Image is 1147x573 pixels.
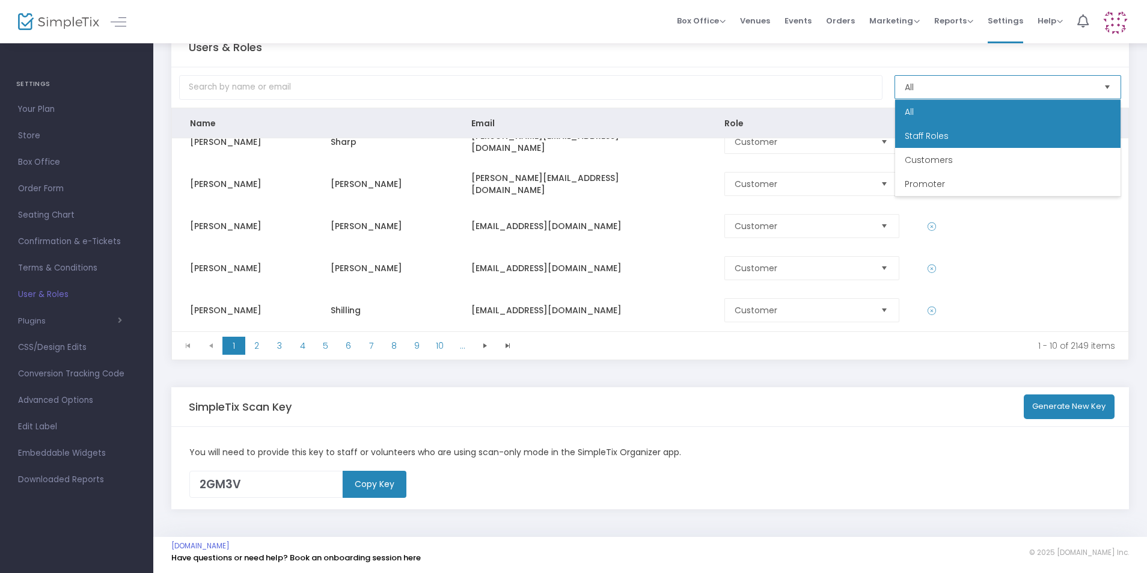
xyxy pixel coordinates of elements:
[785,5,812,36] span: Events
[905,154,953,166] span: Customers
[876,215,893,237] button: Select
[171,552,421,563] a: Have questions or need help? Book an onboarding session here
[18,419,135,435] span: Edit Label
[359,337,382,355] span: Page 7
[677,15,726,26] span: Box Office
[869,15,920,26] span: Marketing
[172,163,313,205] td: [PERSON_NAME]
[876,299,893,322] button: Select
[405,337,428,355] span: Page 9
[474,337,497,355] span: Go to the next page
[497,337,519,355] span: Go to the last page
[382,337,405,355] span: Page 8
[453,205,706,247] td: [EMAIL_ADDRESS][DOMAIN_NAME]
[313,121,453,163] td: Sharp
[428,337,451,355] span: Page 10
[453,289,706,331] td: [EMAIL_ADDRESS][DOMAIN_NAME]
[18,287,135,302] span: User & Roles
[18,260,135,276] span: Terms & Conditions
[245,337,268,355] span: Page 2
[453,121,706,163] td: [PERSON_NAME][EMAIL_ADDRESS][DOMAIN_NAME]
[18,393,135,408] span: Advanced Options
[172,247,313,289] td: [PERSON_NAME]
[1024,394,1115,419] button: Generate New Key
[826,5,855,36] span: Orders
[313,205,453,247] td: [PERSON_NAME]
[313,289,453,331] td: Shilling
[876,130,893,153] button: Select
[1029,548,1129,557] span: © 2025 [DOMAIN_NAME] Inc.
[18,128,135,144] span: Store
[314,337,337,355] span: Page 5
[453,163,706,205] td: [PERSON_NAME][EMAIL_ADDRESS][DOMAIN_NAME]
[18,102,135,117] span: Your Plan
[876,257,893,280] button: Select
[735,136,869,148] span: Customer
[189,41,262,54] h5: Users & Roles
[905,106,914,118] span: All
[313,247,453,289] td: [PERSON_NAME]
[876,173,893,195] button: Select
[1099,76,1116,99] button: Select
[706,108,917,138] th: Role
[172,289,313,331] td: [PERSON_NAME]
[222,337,245,355] span: Page 1
[735,304,869,316] span: Customer
[172,121,313,163] td: [PERSON_NAME]
[18,366,135,382] span: Conversion Tracking Code
[18,446,135,461] span: Embeddable Widgets
[291,337,314,355] span: Page 4
[1038,15,1063,26] span: Help
[480,341,490,351] span: Go to the next page
[18,181,135,197] span: Order Form
[453,108,706,138] th: Email
[18,155,135,170] span: Box Office
[313,163,453,205] td: [PERSON_NAME]
[189,400,292,414] h5: SimpleTix Scan Key
[18,340,135,355] span: CSS/Design Edits
[18,316,122,326] button: Plugins
[18,472,135,488] span: Downloaded Reports
[268,337,291,355] span: Page 3
[172,108,313,138] th: Name
[453,247,706,289] td: [EMAIL_ADDRESS][DOMAIN_NAME]
[343,471,406,498] m-button: Copy Key
[337,337,359,355] span: Page 6
[735,178,869,190] span: Customer
[172,205,313,247] td: [PERSON_NAME]
[16,72,137,96] h4: SETTINGS
[934,15,973,26] span: Reports
[183,446,1118,459] div: You will need to provide this key to staff or volunteers who are using scan-only mode in the Simp...
[179,75,882,100] input: Search by name or email
[905,81,1094,93] span: All
[735,220,869,232] span: Customer
[905,130,949,142] span: Staff Roles
[18,207,135,223] span: Seating Chart
[740,5,770,36] span: Venues
[735,262,869,274] span: Customer
[172,108,1128,331] div: Data table
[451,337,474,355] span: Page 11
[171,541,230,551] a: [DOMAIN_NAME]
[18,234,135,250] span: Confirmation & e-Tickets
[503,341,513,351] span: Go to the last page
[988,5,1023,36] span: Settings
[905,178,945,190] span: Promoter
[528,340,1115,352] kendo-pager-info: 1 - 10 of 2149 items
